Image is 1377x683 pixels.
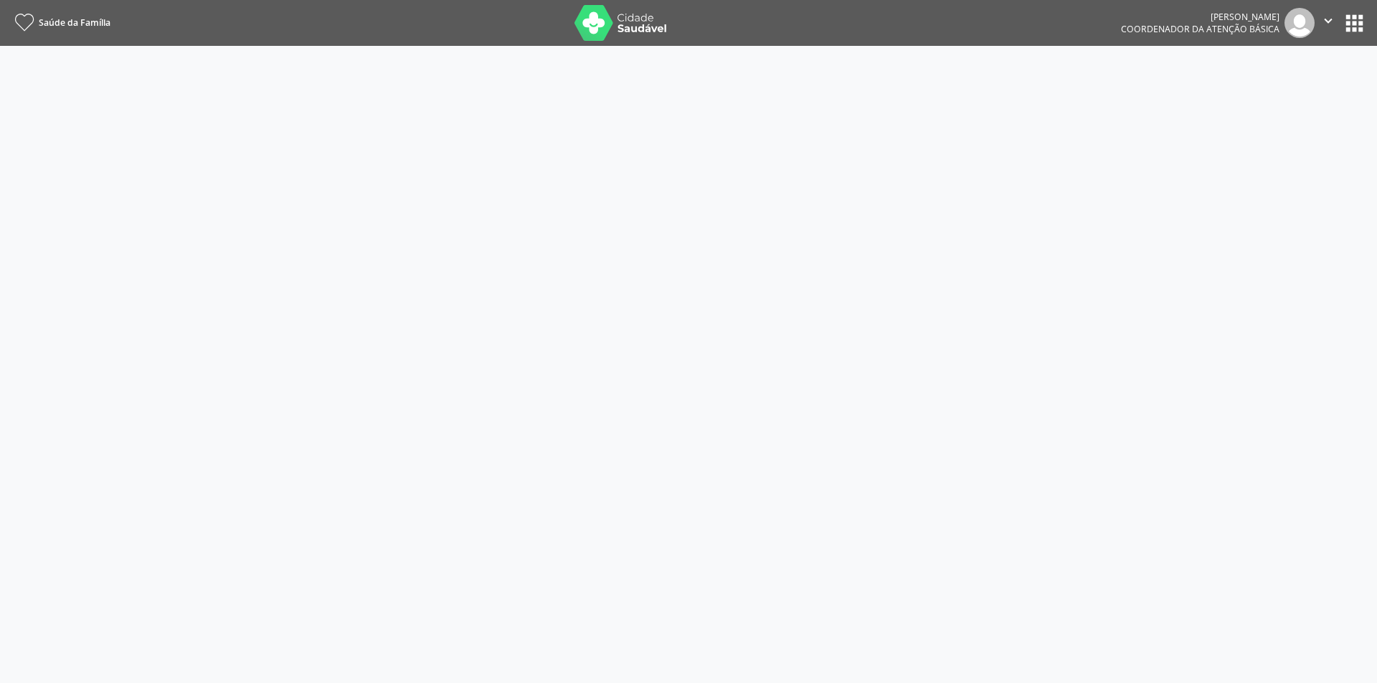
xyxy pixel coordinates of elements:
[1121,11,1279,23] div: [PERSON_NAME]
[10,11,110,34] a: Saúde da Família
[1342,11,1367,36] button: apps
[1320,13,1336,29] i: 
[1284,8,1315,38] img: img
[39,16,110,29] span: Saúde da Família
[1315,8,1342,38] button: 
[1121,23,1279,35] span: Coordenador da Atenção Básica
